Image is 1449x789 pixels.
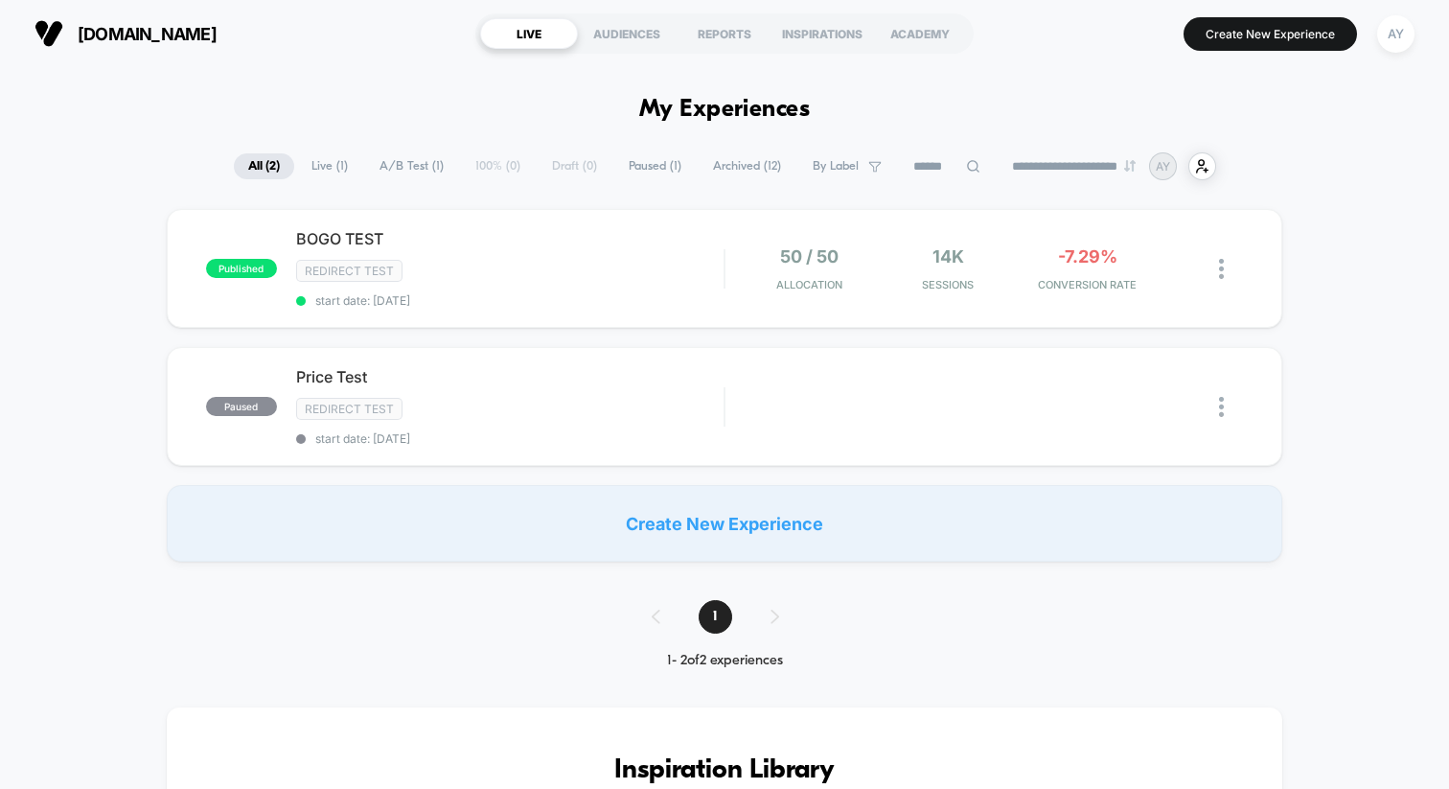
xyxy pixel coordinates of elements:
span: start date: [DATE] [296,431,724,446]
span: Archived ( 12 ) [699,153,795,179]
span: [DOMAIN_NAME] [78,24,217,44]
img: close [1219,397,1224,417]
span: 50 / 50 [780,246,839,267]
span: published [206,259,277,278]
div: REPORTS [676,18,773,49]
div: 1 - 2 of 2 experiences [632,653,817,669]
div: AUDIENCES [578,18,676,49]
span: Redirect Test [296,398,402,420]
span: Redirect Test [296,260,402,282]
span: Allocation [776,278,842,291]
div: ACADEMY [871,18,969,49]
button: [DOMAIN_NAME] [29,18,222,49]
span: paused [206,397,277,416]
img: close [1219,259,1224,279]
button: Create New Experience [1184,17,1357,51]
div: LIVE [480,18,578,49]
span: CONVERSION RATE [1023,278,1152,291]
div: INSPIRATIONS [773,18,871,49]
img: end [1124,160,1136,172]
span: 1 [699,600,732,634]
h1: My Experiences [639,96,811,124]
span: Paused ( 1 ) [614,153,696,179]
h3: Inspiration Library [224,755,1225,786]
span: All ( 2 ) [234,153,294,179]
span: -7.29% [1058,246,1117,267]
span: Sessions [884,278,1013,291]
span: By Label [813,159,859,174]
p: AY [1156,159,1170,174]
span: Price Test [296,367,724,386]
button: AY [1371,14,1420,54]
span: 14k [932,246,964,267]
span: BOGO TEST [296,229,724,248]
span: start date: [DATE] [296,293,724,308]
span: A/B Test ( 1 ) [365,153,458,179]
img: Visually logo [34,19,63,48]
span: Live ( 1 ) [297,153,362,179]
div: AY [1377,15,1414,53]
div: Create New Experience [167,485,1282,562]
